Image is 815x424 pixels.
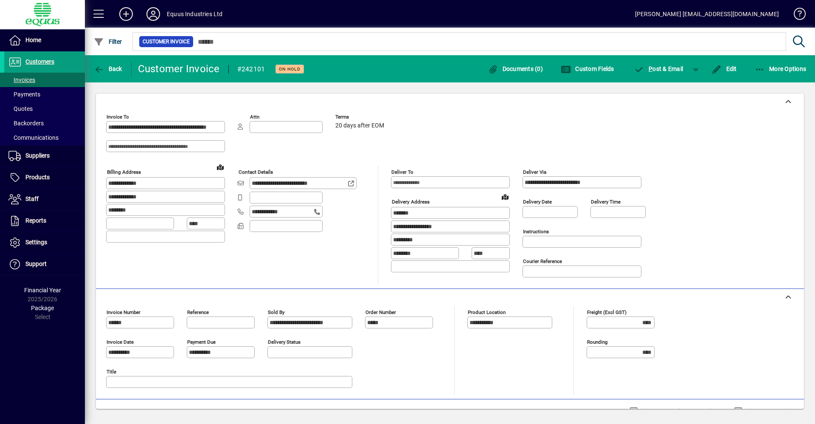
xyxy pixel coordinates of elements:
a: Home [4,30,85,51]
label: Show Line Volumes/Weights [640,407,719,416]
label: Show Cost/Profit [744,407,793,416]
span: ost & Email [634,65,683,72]
span: Terms [335,114,386,120]
span: On hold [279,66,301,72]
mat-label: Product location [468,309,506,315]
button: Post & Email [630,61,688,76]
span: Back [94,65,122,72]
a: Staff [4,189,85,210]
a: Reports [4,210,85,232]
mat-label: Delivery status [268,339,301,345]
a: Quotes [4,102,85,116]
mat-label: Payment due [187,339,216,345]
mat-label: Instructions [523,229,549,235]
span: 20 days after EOM [335,122,384,129]
a: Products [4,167,85,188]
span: Backorders [8,120,44,127]
span: Products [25,174,50,181]
div: Customer Invoice [138,62,220,76]
span: Edit [711,65,737,72]
span: Payments [8,91,40,98]
mat-label: Invoice number [107,309,141,315]
mat-label: Delivery time [591,199,621,205]
mat-label: Deliver To [391,169,413,175]
span: Filter [94,38,122,45]
mat-label: Invoice To [107,114,129,120]
button: Edit [709,61,739,76]
span: Communications [8,134,59,141]
span: Documents (0) [488,65,543,72]
mat-label: Title [107,369,116,375]
span: Suppliers [25,152,50,159]
span: Customers [25,58,54,65]
mat-label: Deliver via [523,169,546,175]
a: Settings [4,232,85,253]
a: Backorders [4,116,85,130]
a: Knowledge Base [787,2,804,29]
mat-label: Sold by [268,309,284,315]
button: Add [112,6,140,22]
mat-label: Delivery date [523,199,552,205]
div: [PERSON_NAME] [EMAIL_ADDRESS][DOMAIN_NAME] [635,7,779,21]
span: Customer Invoice [143,37,190,46]
a: Communications [4,130,85,145]
span: Custom Fields [561,65,614,72]
mat-label: Attn [250,114,259,120]
button: More Options [753,61,809,76]
span: More Options [755,65,807,72]
span: Home [25,37,41,43]
a: Support [4,254,85,275]
mat-label: Invoice date [107,339,134,345]
a: View on map [498,190,512,204]
span: Invoices [8,76,35,83]
a: Payments [4,87,85,102]
a: Invoices [4,73,85,87]
div: Equus Industries Ltd [167,7,223,21]
button: Documents (0) [486,61,545,76]
span: Settings [25,239,47,246]
span: Support [25,260,47,267]
mat-label: Freight (excl GST) [587,309,627,315]
div: #242101 [237,62,265,76]
mat-label: Order number [365,309,396,315]
button: Filter [92,34,124,49]
span: Financial Year [24,287,61,294]
span: Package [31,305,54,311]
span: Reports [25,217,46,224]
span: Staff [25,195,39,202]
mat-label: Reference [187,309,209,315]
span: Quotes [8,105,33,112]
button: Profile [140,6,167,22]
app-page-header-button: Back [85,61,132,76]
mat-label: Courier Reference [523,258,562,264]
button: Custom Fields [559,61,616,76]
a: View on map [214,160,227,174]
button: Back [92,61,124,76]
a: Suppliers [4,145,85,167]
mat-label: Rounding [587,339,607,345]
span: P [649,65,652,72]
